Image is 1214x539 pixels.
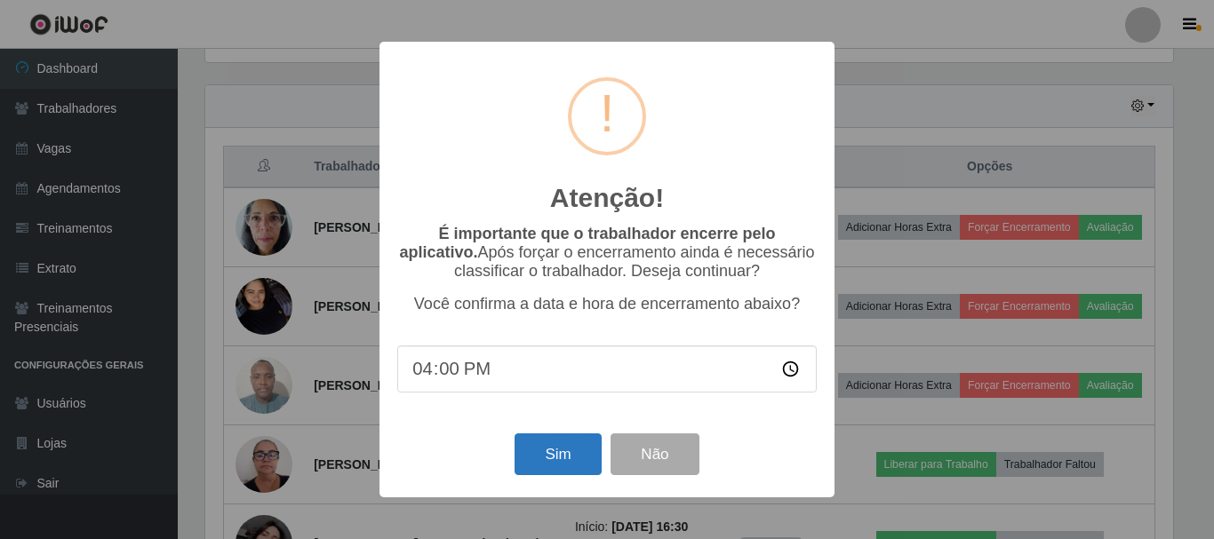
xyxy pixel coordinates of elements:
p: Após forçar o encerramento ainda é necessário classificar o trabalhador. Deseja continuar? [397,225,817,281]
button: Não [611,433,699,475]
p: Você confirma a data e hora de encerramento abaixo? [397,295,817,313]
h2: Atenção! [550,182,664,214]
b: É importante que o trabalhador encerre pelo aplicativo. [399,225,775,261]
button: Sim [515,433,601,475]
